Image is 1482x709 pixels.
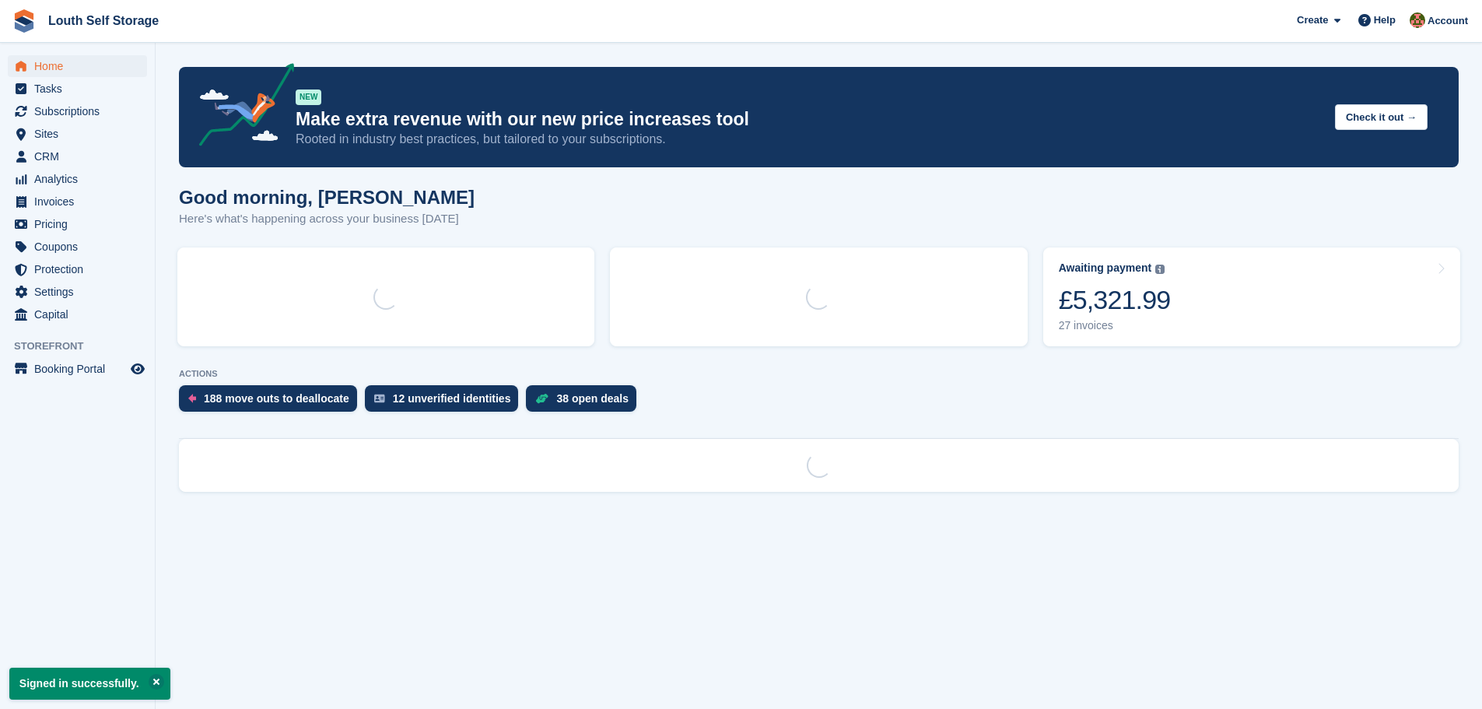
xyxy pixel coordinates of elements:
[34,281,128,303] span: Settings
[1043,247,1460,346] a: Awaiting payment £5,321.99 27 invoices
[296,108,1323,131] p: Make extra revenue with our new price increases tool
[34,358,128,380] span: Booking Portal
[8,258,147,280] a: menu
[365,385,527,419] a: 12 unverified identities
[1335,104,1428,130] button: Check it out →
[393,392,511,405] div: 12 unverified identities
[526,385,644,419] a: 38 open deals
[34,146,128,167] span: CRM
[34,236,128,258] span: Coupons
[8,123,147,145] a: menu
[1155,265,1165,274] img: icon-info-grey-7440780725fd019a000dd9b08b2336e03edf1995a4989e88bcd33f0948082b44.svg
[8,281,147,303] a: menu
[8,55,147,77] a: menu
[8,168,147,190] a: menu
[12,9,36,33] img: stora-icon-8386f47178a22dfd0bd8f6a31ec36ba5ce8667c1dd55bd0f319d3a0aa187defe.svg
[179,187,475,208] h1: Good morning, [PERSON_NAME]
[8,213,147,235] a: menu
[374,394,385,403] img: verify_identity-adf6edd0f0f0b5bbfe63781bf79b02c33cf7c696d77639b501bdc392416b5a36.svg
[1059,284,1171,316] div: £5,321.99
[34,100,128,122] span: Subscriptions
[34,213,128,235] span: Pricing
[34,168,128,190] span: Analytics
[1428,13,1468,29] span: Account
[296,131,1323,148] p: Rooted in industry best practices, but tailored to your subscriptions.
[8,236,147,258] a: menu
[34,123,128,145] span: Sites
[14,339,155,354] span: Storefront
[8,191,147,212] a: menu
[8,78,147,100] a: menu
[556,392,629,405] div: 38 open deals
[1059,261,1152,275] div: Awaiting payment
[9,668,170,700] p: Signed in successfully.
[34,78,128,100] span: Tasks
[1059,319,1171,332] div: 27 invoices
[179,369,1459,379] p: ACTIONS
[8,100,147,122] a: menu
[1297,12,1328,28] span: Create
[42,8,165,33] a: Louth Self Storage
[8,358,147,380] a: menu
[204,392,349,405] div: 188 move outs to deallocate
[8,304,147,325] a: menu
[179,385,365,419] a: 188 move outs to deallocate
[186,63,295,152] img: price-adjustments-announcement-icon-8257ccfd72463d97f412b2fc003d46551f7dbcb40ab6d574587a9cd5c0d94...
[179,210,475,228] p: Here's what's happening across your business [DATE]
[34,191,128,212] span: Invoices
[34,55,128,77] span: Home
[1374,12,1396,28] span: Help
[8,146,147,167] a: menu
[535,393,548,404] img: deal-1b604bf984904fb50ccaf53a9ad4b4a5d6e5aea283cecdc64d6e3604feb123c2.svg
[296,90,321,105] div: NEW
[128,360,147,378] a: Preview store
[34,258,128,280] span: Protection
[34,304,128,325] span: Capital
[188,394,196,403] img: move_outs_to_deallocate_icon-f764333ba52eb49d3ac5e1228854f67142a1ed5810a6f6cc68b1a99e826820c5.svg
[1410,12,1425,28] img: Andy Smith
